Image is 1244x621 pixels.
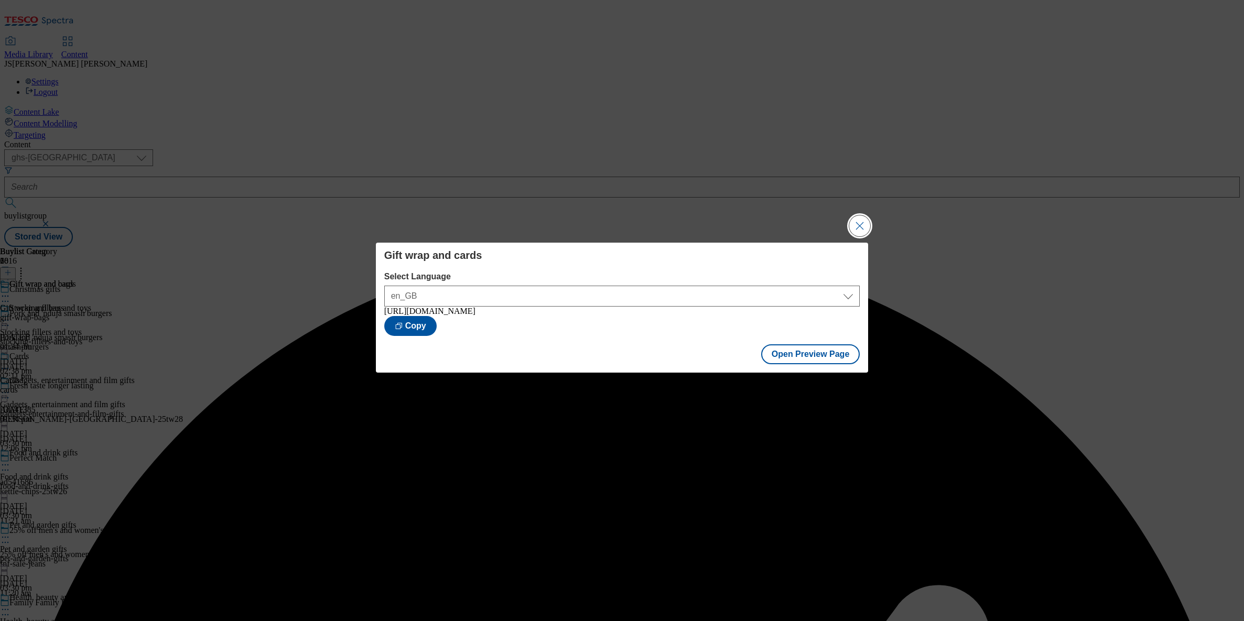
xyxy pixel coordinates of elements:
[761,344,860,364] button: Open Preview Page
[384,307,860,316] div: [URL][DOMAIN_NAME]
[849,215,870,236] button: Close Modal
[384,272,860,281] label: Select Language
[384,249,860,262] h4: Gift wrap and cards
[376,243,869,373] div: Modal
[384,316,437,336] button: Copy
